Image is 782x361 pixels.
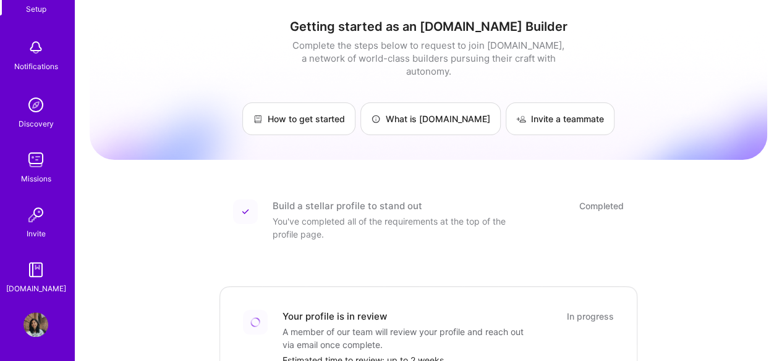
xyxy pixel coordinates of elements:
[23,93,48,117] img: discovery
[23,312,48,337] img: User Avatar
[273,199,422,212] div: Build a stellar profile to stand out
[14,60,58,73] div: Notifications
[23,35,48,60] img: bell
[23,147,48,172] img: teamwork
[21,172,51,185] div: Missions
[90,19,767,34] h1: Getting started as an [DOMAIN_NAME] Builder
[23,257,48,282] img: guide book
[273,215,520,241] div: You've completed all of the requirements at the top of the profile page.
[579,199,624,212] div: Completed
[242,102,355,135] a: How to get started
[26,2,46,15] div: Setup
[360,102,501,135] a: What is [DOMAIN_NAME]
[19,117,54,130] div: Discovery
[371,114,381,124] img: What is A.Team
[283,310,387,323] div: Your profile is in review
[283,325,530,351] div: A member of our team will review your profile and reach out via email once complete.
[516,114,526,124] img: Invite a teammate
[250,317,261,328] img: Loading
[289,39,567,78] div: Complete the steps below to request to join [DOMAIN_NAME], a network of world-class builders purs...
[242,208,249,215] img: Completed
[27,227,46,240] div: Invite
[23,202,48,227] img: Invite
[506,102,614,135] a: Invite a teammate
[6,282,66,295] div: [DOMAIN_NAME]
[567,310,614,323] div: In progress
[253,114,263,124] img: How to get started
[20,312,51,337] a: User Avatar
